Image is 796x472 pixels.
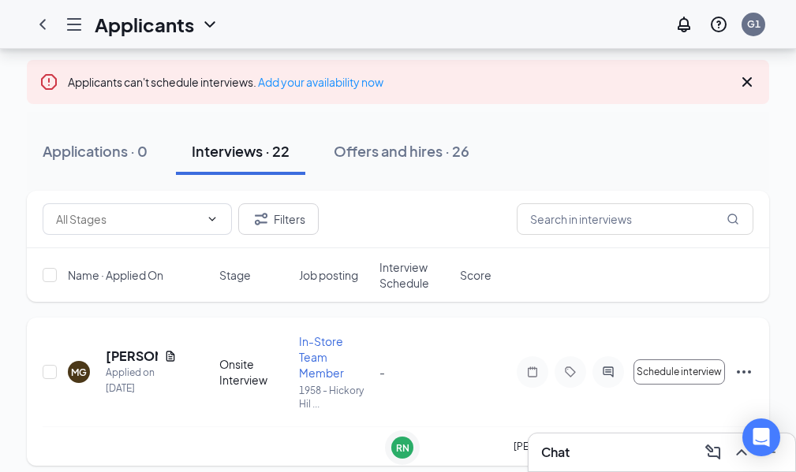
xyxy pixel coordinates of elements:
[252,210,271,229] svg: Filter
[299,267,358,283] span: Job posting
[95,11,194,38] h1: Applicants
[460,267,491,283] span: Score
[219,356,290,388] div: Onsite Interview
[65,15,84,34] svg: Hamburger
[709,15,728,34] svg: QuestionInfo
[732,443,751,462] svg: ChevronUp
[727,213,739,225] svg: MagnifyingGlass
[334,141,469,161] div: Offers and hires · 26
[599,366,618,378] svg: ActiveChat
[299,384,370,411] p: 1958 - Hickory Hil ...
[747,17,760,31] div: G1
[106,347,158,365] h5: [PERSON_NAME]
[729,440,754,465] button: ChevronUp
[379,259,450,291] span: Interview Schedule
[299,334,344,380] span: In-Store Team Member
[258,75,383,89] a: Add your availability now
[43,141,148,161] div: Applications · 0
[68,267,163,283] span: Name · Applied On
[192,141,290,161] div: Interviews · 22
[206,213,219,225] svg: ChevronDown
[704,443,723,462] svg: ComposeMessage
[541,444,570,461] h3: Chat
[517,203,753,235] input: Search in interviews
[561,366,580,378] svg: Tag
[56,210,200,228] input: All Stages
[675,15,693,34] svg: Notifications
[68,75,383,89] span: Applicants can't schedule interviews.
[633,359,725,385] button: Schedule interview
[514,440,753,453] p: [PERSON_NAME] has applied more than .
[238,203,319,235] button: Filter Filters
[33,15,52,34] svg: ChevronLeft
[396,441,409,455] div: RN
[701,440,726,465] button: ComposeMessage
[637,366,722,377] span: Schedule interview
[219,267,251,283] span: Stage
[71,366,87,379] div: MG
[106,365,177,396] div: Applied on [DATE]
[39,72,58,91] svg: Error
[734,362,753,381] svg: Ellipses
[200,15,219,34] svg: ChevronDown
[738,72,757,91] svg: Cross
[379,365,385,379] span: -
[523,366,542,378] svg: Note
[742,418,780,456] div: Open Intercom Messenger
[164,350,177,362] svg: Document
